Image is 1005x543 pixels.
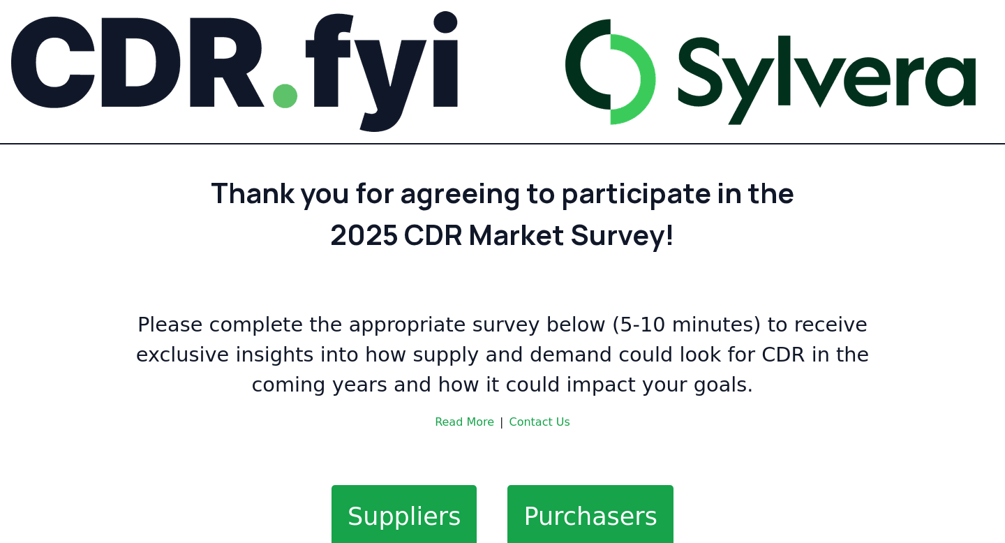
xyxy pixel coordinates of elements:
h1: Thank you for agreeing to participate in the 2025 CDR Market Survey! [126,172,879,255]
div: | [500,414,503,431]
a: Read More [435,414,494,431]
a: Contact Us [509,414,569,431]
p: Please complete the appropriate survey below (5-10 minutes) to receive exclusive insights into ho... [126,310,879,401]
a: Suppliers [348,509,461,523]
img: CDR.fyi Logo [11,11,458,132]
img: CDR.fyi Logo [547,15,994,129]
a: Purchasers [523,509,657,523]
